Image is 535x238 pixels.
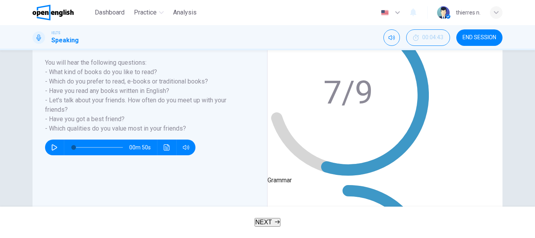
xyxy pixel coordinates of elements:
div: Mute [383,29,400,46]
span: 00:04:43 [422,35,443,41]
span: Dashboard [95,8,125,17]
button: Practice [131,5,167,20]
a: OpenEnglish logo [33,5,92,20]
button: Dashboard [92,5,128,20]
button: 00:04:43 [406,29,450,46]
img: Profile picture [437,6,450,19]
text: 7/9 [324,74,373,111]
span: NEXT [255,219,272,225]
span: 00m 50s [129,140,157,155]
span: Practice [134,8,157,17]
span: END SESSION [463,35,496,41]
h1: Speaking [51,36,79,45]
button: NEXT [255,218,281,227]
button: Click to see the audio transcription [161,140,173,155]
span: Analysis [173,8,197,17]
button: END SESSION [456,29,502,46]
div: Hide [406,29,450,46]
img: en [380,10,390,16]
span: IELTS [51,30,60,36]
div: thierres n. [456,8,481,17]
img: OpenEnglish logo [33,5,74,20]
button: Analysis [170,5,200,20]
span: Grammar [267,176,292,184]
h6: Listen to the track below to hear an example of the questions you may hear during Part 1 of the S... [45,30,245,133]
